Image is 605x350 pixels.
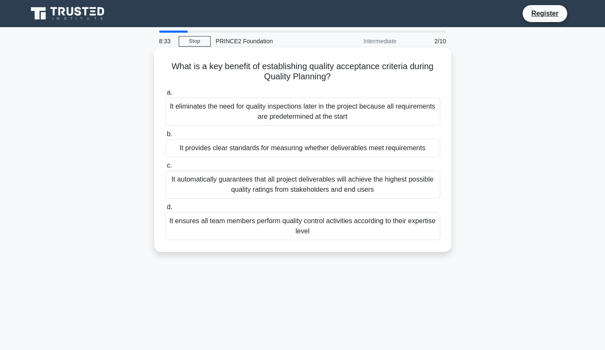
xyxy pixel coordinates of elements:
span: a. [167,89,172,96]
div: It eliminates the need for quality inspections later in the project because all requirements are ... [165,98,440,126]
a: Register [526,8,563,19]
div: It automatically guarantees that all project deliverables will achieve the highest possible quali... [165,171,440,199]
span: b. [167,130,172,137]
span: c. [167,162,172,169]
div: 2/10 [402,33,451,50]
div: PRINCE2 Foundation [211,33,327,50]
div: It ensures all team members perform quality control activities according to their expertise level [165,212,440,240]
div: 8:33 [154,33,179,50]
div: It provides clear standards for measuring whether deliverables meet requirements [165,139,440,157]
div: Intermediate [327,33,402,50]
span: d. [167,203,172,210]
h5: What is a key benefit of establishing quality acceptance criteria during Quality Planning? [164,61,441,82]
a: Stop [179,36,211,47]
